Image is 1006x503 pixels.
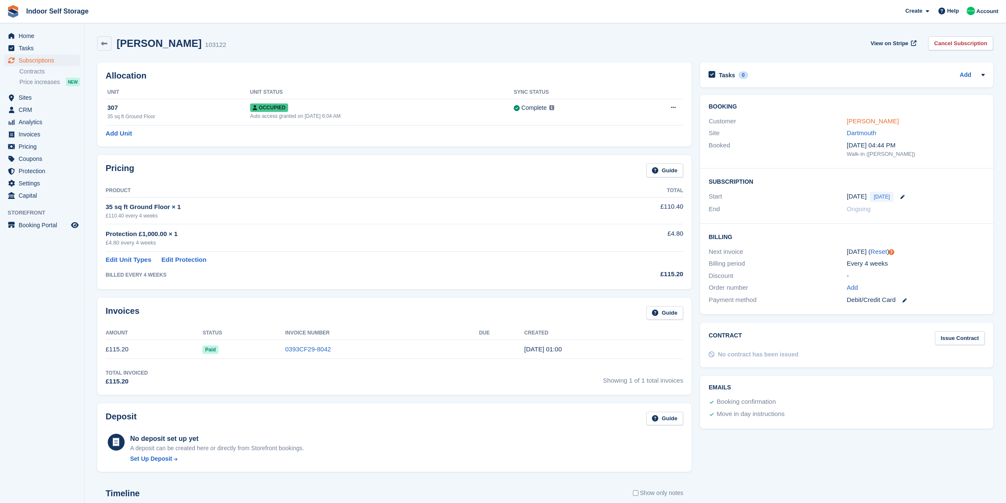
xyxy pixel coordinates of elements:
div: Auto access granted on [DATE] 6:04 AM [250,112,514,120]
a: Cancel Subscription [928,36,993,50]
h2: Booking [709,103,985,110]
th: Total [576,184,683,198]
h2: Invoices [106,306,139,320]
a: View on Stripe [867,36,919,50]
div: - [847,271,985,281]
a: Add Unit [106,129,132,139]
a: menu [4,42,80,54]
h2: Allocation [106,71,683,81]
span: Settings [19,177,69,189]
span: Occupied [250,103,288,112]
span: [DATE] [870,192,894,202]
div: No contract has been issued [718,350,799,359]
time: 2025-09-01 00:00:00 UTC [847,192,867,201]
h2: Pricing [106,163,134,177]
span: Capital [19,190,69,201]
h2: Emails [709,384,985,391]
span: Price increases [19,78,60,86]
span: Help [947,7,959,15]
h2: Contract [709,331,742,345]
time: 2025-09-01 00:00:59 UTC [524,345,562,353]
div: Start [709,192,847,202]
p: A deposit can be created here or directly from Storefront bookings. [130,444,304,453]
div: BILLED EVERY 4 WEEKS [106,271,576,279]
h2: Tasks [719,71,735,79]
div: Debit/Credit Card [847,295,985,305]
a: menu [4,54,80,66]
input: Show only notes [633,489,638,498]
a: Add [847,283,858,293]
div: Total Invoiced [106,369,148,377]
div: Payment method [709,295,847,305]
h2: Billing [709,232,985,241]
img: Helen Nicholls [967,7,975,15]
td: £115.20 [106,340,202,359]
div: End [709,204,847,214]
div: 35 sq ft Ground Floor × 1 [106,202,576,212]
th: Product [106,184,576,198]
a: Dartmouth [847,129,876,136]
h2: [PERSON_NAME] [117,38,202,49]
div: Next invoice [709,247,847,257]
a: menu [4,153,80,165]
a: Contracts [19,68,80,76]
span: Home [19,30,69,42]
div: Customer [709,117,847,126]
div: Set Up Deposit [130,454,172,463]
a: menu [4,165,80,177]
h2: Timeline [106,489,140,498]
div: Protection £1,000.00 × 1 [106,229,576,239]
label: Show only notes [633,489,684,498]
th: Status [202,326,285,340]
span: Protection [19,165,69,177]
th: Created [524,326,683,340]
div: Billing period [709,259,847,269]
div: Booked [709,141,847,158]
a: menu [4,104,80,116]
a: 0393CF29-8042 [285,345,331,353]
a: menu [4,177,80,189]
th: Amount [106,326,202,340]
div: Walk-in ([PERSON_NAME]) [847,150,985,158]
div: £4.80 every 4 weeks [106,239,576,247]
a: Guide [646,412,684,426]
div: Tooltip anchor [888,248,895,256]
a: Edit Unit Types [106,255,151,265]
span: Analytics [19,116,69,128]
a: Guide [646,306,684,320]
a: menu [4,219,80,231]
img: icon-info-grey-7440780725fd019a000dd9b08b2336e03edf1995a4989e88bcd33f0948082b44.svg [549,105,554,110]
a: Price increases NEW [19,77,80,87]
a: Reset [871,248,887,255]
span: View on Stripe [871,39,908,48]
div: 103122 [205,40,226,50]
span: Pricing [19,141,69,152]
a: menu [4,190,80,201]
a: Indoor Self Storage [23,4,92,18]
span: Account [976,7,998,16]
th: Unit [106,86,250,99]
a: Issue Contract [935,331,985,345]
div: £115.20 [106,377,148,386]
span: CRM [19,104,69,116]
span: Invoices [19,128,69,140]
div: Every 4 weeks [847,259,985,269]
h2: Subscription [709,177,985,185]
div: £115.20 [576,269,683,279]
span: Coupons [19,153,69,165]
span: Sites [19,92,69,103]
span: Create [905,7,922,15]
a: Edit Protection [161,255,207,265]
a: menu [4,92,80,103]
a: [PERSON_NAME] [847,117,899,125]
div: £110.40 every 4 weeks [106,212,576,220]
div: [DATE] 04:44 PM [847,141,985,150]
a: Preview store [70,220,80,230]
th: Sync Status [514,86,632,99]
span: Showing 1 of 1 total invoices [603,369,683,386]
a: Add [960,71,971,80]
div: 0 [739,71,748,79]
th: Unit Status [250,86,514,99]
div: Order number [709,283,847,293]
span: Paid [202,345,218,354]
